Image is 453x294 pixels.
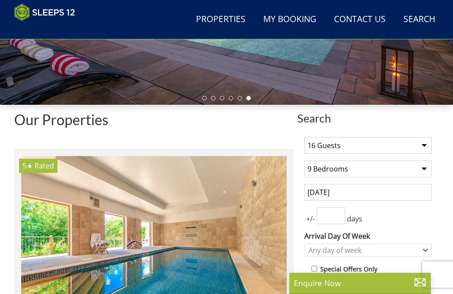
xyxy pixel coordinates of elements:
[297,112,439,124] span: Search
[345,214,364,224] span: days
[320,264,377,274] label: Special Offers Only
[10,27,103,34] iframe: Customer reviews powered by Trustpilot
[260,10,320,30] a: My Booking
[35,161,54,171] span: Rated
[23,161,33,171] span: Berry House has a 5 star rating under the Quality in Tourism Scheme
[14,112,294,127] h1: Our Properties
[304,184,432,201] input: Arrival Date
[294,277,426,289] p: Enquire Now
[304,214,317,224] span: +/-
[304,244,432,257] div: Combobox
[14,4,75,21] img: Sleeps 12
[192,10,249,30] a: Properties
[330,10,389,30] a: Contact Us
[400,10,439,30] a: Search
[306,245,421,255] div: Any day of week
[304,231,432,241] label: Arrival Day Of Week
